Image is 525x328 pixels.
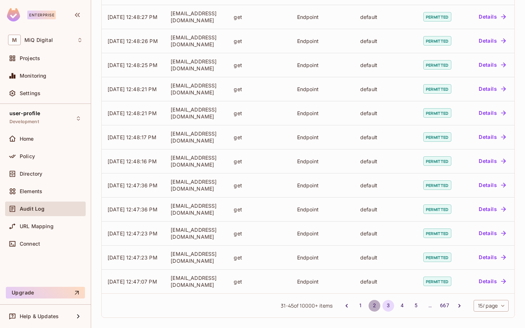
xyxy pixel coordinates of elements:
[27,11,56,19] div: Enterprise
[423,60,451,70] span: permitted
[360,206,412,213] div: default
[108,278,157,285] span: [DATE] 12:47:07 PM
[108,38,158,44] span: [DATE] 12:48:26 PM
[360,158,412,165] div: default
[438,300,451,312] button: Go to page 667
[476,179,509,191] button: Details
[423,253,451,262] span: permitted
[108,86,157,92] span: [DATE] 12:48:21 PM
[297,134,349,141] div: Endpoint
[20,55,40,61] span: Projects
[9,110,40,116] span: user-profile
[360,110,412,117] div: default
[234,62,285,69] div: get
[423,12,451,22] span: permitted
[476,11,509,23] button: Details
[423,84,451,94] span: permitted
[20,223,54,229] span: URL Mapping
[369,300,380,312] button: Go to page 2
[171,34,222,48] div: [EMAIL_ADDRESS][DOMAIN_NAME]
[423,108,451,118] span: permitted
[234,254,285,261] div: get
[171,250,222,264] div: [EMAIL_ADDRESS][DOMAIN_NAME]
[20,136,34,142] span: Home
[6,287,85,298] button: Upgrade
[423,156,451,166] span: permitted
[297,86,349,93] div: Endpoint
[234,13,285,20] div: get
[476,276,509,287] button: Details
[476,107,509,119] button: Details
[20,241,40,247] span: Connect
[423,36,451,46] span: permitted
[108,62,157,68] span: [DATE] 12:48:25 PM
[360,230,412,237] div: default
[476,227,509,239] button: Details
[108,206,157,212] span: [DATE] 12:47:36 PM
[360,182,412,189] div: default
[297,62,349,69] div: Endpoint
[423,180,451,190] span: permitted
[360,62,412,69] div: default
[108,230,157,237] span: [DATE] 12:47:23 PM
[476,59,509,71] button: Details
[297,158,349,165] div: Endpoint
[360,254,412,261] div: default
[234,206,285,213] div: get
[474,300,509,312] div: 15 / page
[20,171,42,177] span: Directory
[171,178,222,192] div: [EMAIL_ADDRESS][DOMAIN_NAME]
[297,110,349,117] div: Endpoint
[9,119,39,125] span: Development
[297,254,349,261] div: Endpoint
[297,206,349,213] div: Endpoint
[20,90,40,96] span: Settings
[297,278,349,285] div: Endpoint
[360,278,412,285] div: default
[171,130,222,144] div: [EMAIL_ADDRESS][DOMAIN_NAME]
[300,302,318,309] span: The full list contains 30168 items. To access the end of the list, adjust the filters
[171,274,222,288] div: [EMAIL_ADDRESS][DOMAIN_NAME]
[234,158,285,165] div: get
[20,153,35,159] span: Policy
[20,73,47,79] span: Monitoring
[171,58,222,72] div: [EMAIL_ADDRESS][DOMAIN_NAME]
[476,203,509,215] button: Details
[234,38,285,44] div: get
[341,300,353,312] button: Go to previous page
[476,155,509,167] button: Details
[360,86,412,93] div: default
[108,158,157,164] span: [DATE] 12:48:16 PM
[476,83,509,95] button: Details
[108,14,157,20] span: [DATE] 12:48:27 PM
[234,230,285,237] div: get
[20,188,42,194] span: Elements
[234,134,285,141] div: get
[454,300,465,312] button: Go to next page
[108,254,157,261] span: [DATE] 12:47:23 PM
[171,226,222,240] div: [EMAIL_ADDRESS][DOMAIN_NAME]
[476,251,509,263] button: Details
[424,302,436,309] div: …
[360,38,412,44] div: default
[340,300,466,312] nav: pagination navigation
[7,8,20,22] img: SReyMgAAAABJRU5ErkJggg==
[8,35,21,45] span: M
[234,182,285,189] div: get
[360,13,412,20] div: default
[108,134,156,140] span: [DATE] 12:48:17 PM
[171,10,222,24] div: [EMAIL_ADDRESS][DOMAIN_NAME]
[410,300,422,312] button: Go to page 5
[476,131,509,143] button: Details
[20,313,59,319] span: Help & Updates
[423,132,451,142] span: permitted
[171,82,222,96] div: [EMAIL_ADDRESS][DOMAIN_NAME]
[171,202,222,216] div: [EMAIL_ADDRESS][DOMAIN_NAME]
[20,206,44,212] span: Audit Log
[297,230,349,237] div: Endpoint
[297,38,349,44] div: Endpoint
[171,106,222,120] div: [EMAIL_ADDRESS][DOMAIN_NAME]
[476,35,509,47] button: Details
[382,300,394,312] button: page 3
[234,278,285,285] div: get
